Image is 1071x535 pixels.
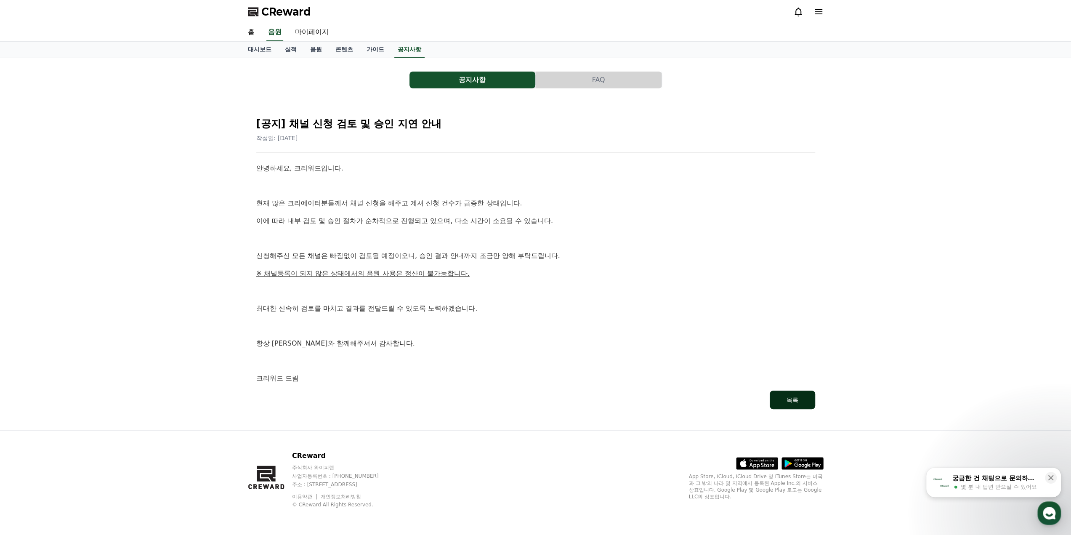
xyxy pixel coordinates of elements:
div: 목록 [787,396,798,404]
span: 대화 [77,280,87,287]
button: 공지사항 [409,72,535,88]
p: 이에 따라 내부 검토 및 승인 절차가 순차적으로 진행되고 있으며, 다소 시간이 소요될 수 있습니다. [256,216,815,226]
span: 작성일: [DATE] [256,135,298,141]
a: 음원 [303,42,329,58]
a: 이용약관 [292,494,319,500]
a: 홈 [3,267,56,288]
button: FAQ [536,72,662,88]
p: App Store, iCloud, iCloud Drive 및 iTunes Store는 미국과 그 밖의 나라 및 지역에서 등록된 Apple Inc.의 서비스 상표입니다. Goo... [689,473,824,500]
a: 대화 [56,267,109,288]
a: 실적 [278,42,303,58]
a: 공지사항 [394,42,425,58]
a: 대시보드 [241,42,278,58]
a: 설정 [109,267,162,288]
p: 안녕하세요, 크리워드입니다. [256,163,815,174]
a: 음원 [266,24,283,41]
u: ※ 채널등록이 되지 않은 상태에서의 음원 사용은 정산이 불가능합니다. [256,269,470,277]
span: 홈 [27,279,32,286]
p: 항상 [PERSON_NAME]와 함께해주셔서 감사합니다. [256,338,815,349]
a: 마이페이지 [288,24,335,41]
p: 신청해주신 모든 채널은 빠짐없이 검토될 예정이오니, 승인 결과 안내까지 조금만 양해 부탁드립니다. [256,250,815,261]
p: 주소 : [STREET_ADDRESS] [292,481,395,488]
a: 홈 [241,24,261,41]
a: 콘텐츠 [329,42,360,58]
p: © CReward All Rights Reserved. [292,501,395,508]
span: CReward [261,5,311,19]
a: 목록 [256,391,815,409]
h2: [공지] 채널 신청 검토 및 승인 지연 안내 [256,117,815,130]
a: 개인정보처리방침 [321,494,361,500]
p: 현재 많은 크리에이터분들께서 채널 신청을 해주고 계셔 신청 건수가 급증한 상태입니다. [256,198,815,209]
a: CReward [248,5,311,19]
p: 사업자등록번호 : [PHONE_NUMBER] [292,473,395,479]
p: 크리워드 드림 [256,373,815,384]
span: 설정 [130,279,140,286]
a: 가이드 [360,42,391,58]
p: CReward [292,451,395,461]
button: 목록 [770,391,815,409]
p: 최대한 신속히 검토를 마치고 결과를 전달드릴 수 있도록 노력하겠습니다. [256,303,815,314]
p: 주식회사 와이피랩 [292,464,395,471]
